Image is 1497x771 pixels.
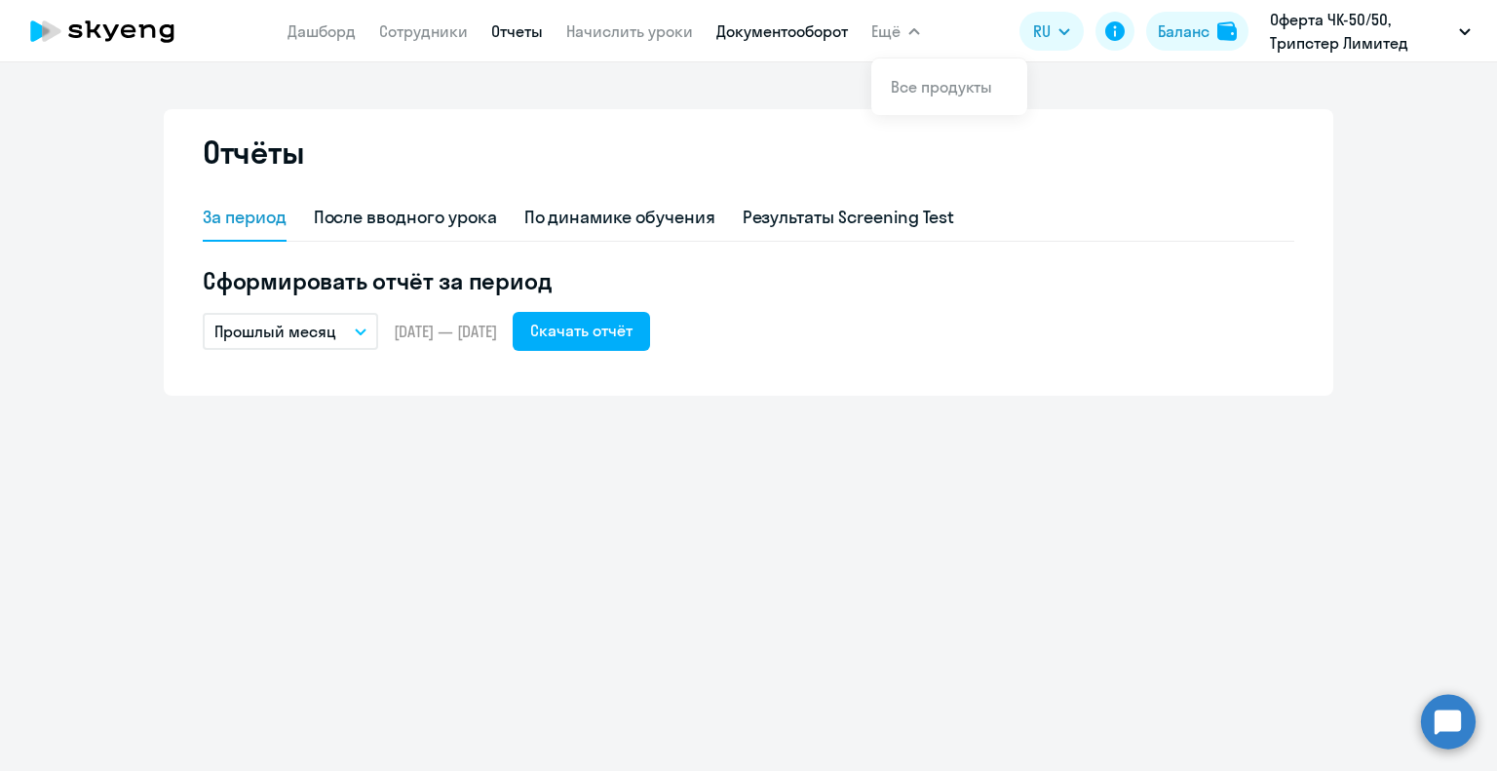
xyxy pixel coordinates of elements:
button: Оферта ЧК-50/50, Трипстер Лимитед [1260,8,1480,55]
a: Отчеты [491,21,543,41]
p: Прошлый месяц [214,320,336,343]
a: Документооборот [716,21,848,41]
span: RU [1033,19,1051,43]
a: Дашборд [288,21,356,41]
a: Все продукты [891,77,992,96]
div: По динамике обучения [524,205,715,230]
button: Балансbalance [1146,12,1248,51]
h5: Сформировать отчёт за период [203,265,1294,296]
button: Ещё [871,12,920,51]
img: balance [1217,21,1237,41]
h2: Отчёты [203,133,304,172]
button: RU [1019,12,1084,51]
div: Скачать отчёт [530,319,633,342]
span: [DATE] — [DATE] [394,321,497,342]
div: Баланс [1158,19,1209,43]
a: Начислить уроки [566,21,693,41]
p: Оферта ЧК-50/50, Трипстер Лимитед [1270,8,1451,55]
a: Сотрудники [379,21,468,41]
button: Прошлый месяц [203,313,378,350]
div: За период [203,205,287,230]
button: Скачать отчёт [513,312,650,351]
div: После вводного урока [314,205,497,230]
span: Ещё [871,19,901,43]
div: Результаты Screening Test [743,205,955,230]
